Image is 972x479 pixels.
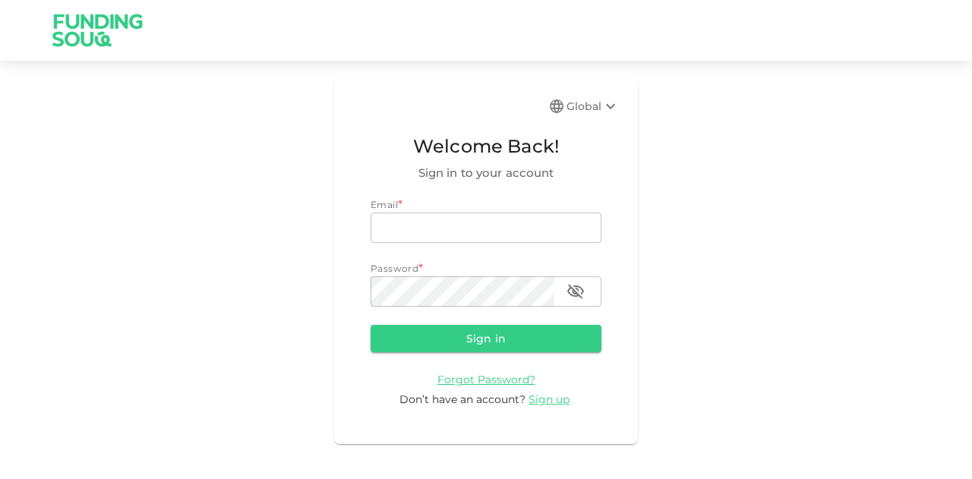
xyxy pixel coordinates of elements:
span: Password [371,263,418,274]
span: Email [371,199,398,210]
span: Sign in to your account [371,164,601,182]
span: Welcome Back! [371,132,601,161]
input: email [371,213,601,243]
button: Sign in [371,325,601,352]
a: Forgot Password? [437,372,535,386]
div: Global [566,97,620,115]
span: Don’t have an account? [399,392,525,406]
input: password [371,276,554,307]
span: Sign up [529,392,570,406]
span: Forgot Password? [437,373,535,386]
